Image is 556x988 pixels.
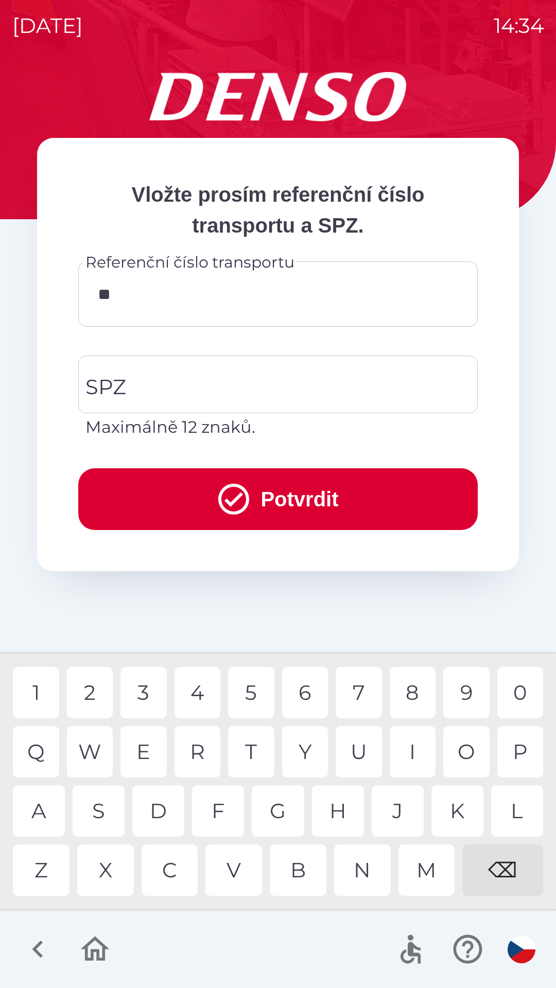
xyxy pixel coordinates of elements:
[85,415,471,439] p: Maximálně 12 znaků.
[12,10,83,41] p: [DATE]
[78,179,478,241] p: Vložte prosím referenční číslo transportu a SPZ.
[37,72,519,121] img: Logo
[85,251,294,273] label: Referenční číslo transportu
[508,936,535,963] img: cs flag
[494,10,544,41] p: 14:34
[78,468,478,530] button: Potvrdit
